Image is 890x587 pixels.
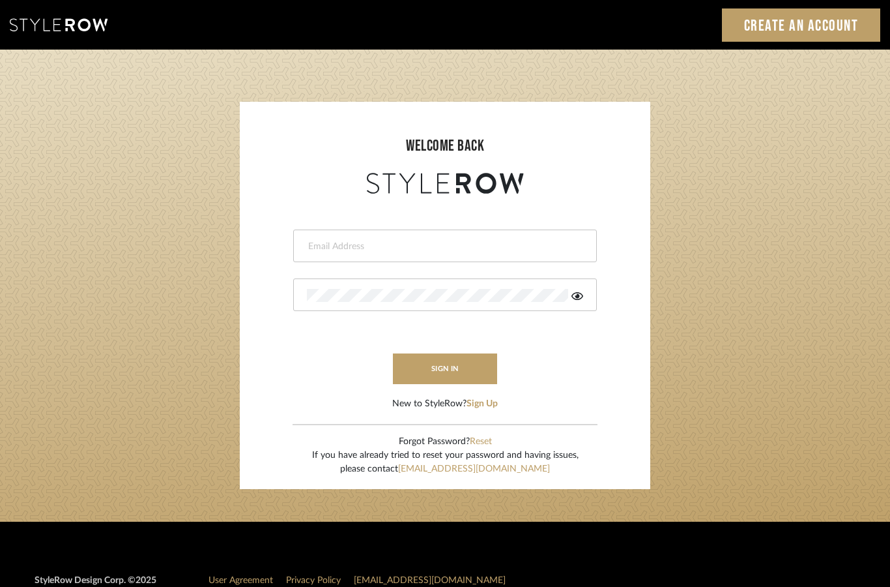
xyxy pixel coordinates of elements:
a: [EMAIL_ADDRESS][DOMAIN_NAME] [398,464,550,474]
a: User Agreement [208,576,273,585]
input: Email Address [307,240,580,253]
button: Sign Up [467,397,498,411]
button: Reset [470,435,492,449]
div: Forgot Password? [312,435,579,449]
div: If you have already tried to reset your password and having issues, please contact [312,449,579,476]
a: [EMAIL_ADDRESS][DOMAIN_NAME] [354,576,506,585]
a: Create an Account [722,8,881,42]
div: welcome back [253,134,637,158]
div: New to StyleRow? [392,397,498,411]
button: sign in [393,354,497,384]
a: Privacy Policy [286,576,341,585]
